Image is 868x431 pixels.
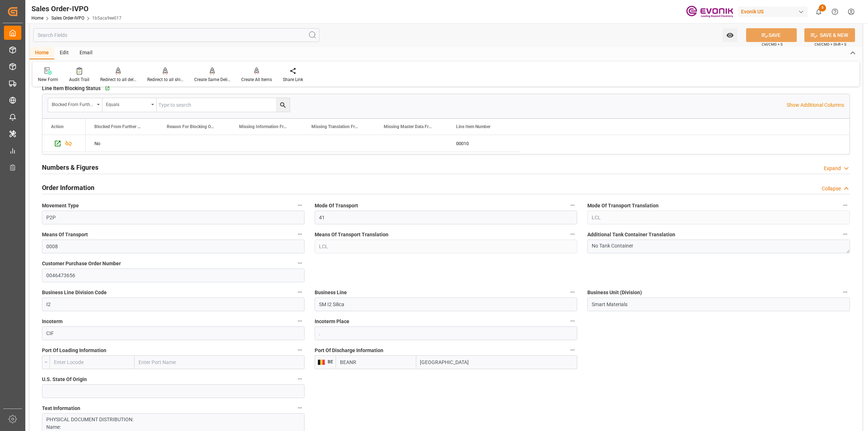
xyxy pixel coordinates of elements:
[42,347,106,354] span: Port Of Loading Information
[384,124,432,129] span: Missing Master Data From SAP
[100,76,136,83] div: Redirect to all deliveries
[50,355,135,369] input: Enter Locode
[54,47,74,59] div: Edit
[456,124,490,129] span: Line Item Number
[106,100,149,108] div: Equals
[295,316,305,326] button: Incoterm
[686,5,733,18] img: Evonik-brand-mark-Deep-Purple-RGB.jpeg_1700498283.jpeg
[804,28,855,42] button: SAVE & NEW
[42,231,88,238] span: Means Of Transport
[841,200,850,210] button: Mode Of Transport Translation
[295,374,305,384] button: U.S. State Of Origin
[42,260,121,267] span: Customer Purchase Order Number
[814,42,846,47] span: Ctrl/CMD + Shift + S
[841,229,850,239] button: Additional Tank Container Translation
[33,28,319,42] input: Search Fields
[746,28,797,42] button: SAVE
[325,359,333,364] span: BE
[42,405,80,412] span: Text Information
[42,135,86,152] div: Press SPACE to select this row.
[568,229,577,239] button: Means Of Transport Translation
[38,76,58,83] div: New Form
[810,4,827,20] button: show 5 new notifications
[587,231,675,238] span: Additional Tank Container Translation
[51,16,84,21] a: Sales Order-IVPO
[723,28,737,42] button: open menu
[315,347,383,354] span: Port Of Discharge Information
[295,200,305,210] button: Movement Type
[295,229,305,239] button: Means Of Transport
[762,42,783,47] span: Ctrl/CMD + S
[42,162,98,172] h2: Numbers & Figures
[241,76,272,83] div: Create All Items
[94,135,149,152] div: No
[94,124,143,129] span: Blocked From Further Processing
[568,345,577,355] button: Port Of Discharge Information
[283,76,303,83] div: Share Link
[587,289,642,296] span: Business Unit (Division)
[69,76,89,83] div: Audit Trail
[102,98,157,112] button: open menu
[822,185,841,193] div: Collapse
[167,124,215,129] span: Reason For Blocking On This Line Item
[48,98,102,112] button: open menu
[787,101,844,109] p: Show Additional Columns
[315,318,349,325] span: Incoterm Place
[295,287,305,297] button: Business Line Division Code
[587,240,850,253] textarea: No Tank Container
[31,3,122,14] div: Sales Order-IVPO
[74,47,98,59] div: Email
[568,287,577,297] button: Business Line
[42,318,63,325] span: Incoterm
[315,289,347,296] span: Business Line
[416,355,577,369] input: Enter Port Name
[239,124,288,129] span: Missing Information From Line Item
[194,76,230,83] div: Create Same Delivery Date
[568,316,577,326] button: Incoterm Place
[841,287,850,297] button: Business Unit (Division)
[827,4,843,20] button: Help Center
[42,376,87,383] span: U.S. State Of Origin
[819,4,826,12] span: 5
[147,76,183,83] div: Redirect to all shipments
[738,5,810,18] button: Evonik US
[295,345,305,355] button: Port Of Loading Information
[30,47,54,59] div: Home
[51,124,64,129] div: Action
[295,403,305,413] button: Text Information
[295,258,305,268] button: Customer Purchase Order Number
[135,355,305,369] input: Enter Port Name
[31,16,43,21] a: Home
[738,7,808,17] div: Evonik US
[42,202,79,210] span: Movement Type
[568,200,577,210] button: Mode Of Transport
[315,231,388,238] span: Means Of Transport Translation
[52,100,94,108] div: Blocked From Further Processing
[276,98,290,112] button: search button
[157,98,290,112] input: Type to search
[824,165,841,172] div: Expand
[336,355,416,369] input: Enter Locode
[42,85,101,92] span: Line Item Blocking Status
[42,355,50,369] div: --
[315,202,358,210] span: Mode Of Transport
[587,202,659,210] span: Mode Of Transport Translation
[311,124,360,129] span: Missing Translation From Master Data
[42,289,107,296] span: Business Line Division Code
[42,183,94,193] h2: Order Information
[447,135,520,152] div: 00010
[318,359,325,365] img: country
[86,135,520,152] div: Press SPACE to select this row.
